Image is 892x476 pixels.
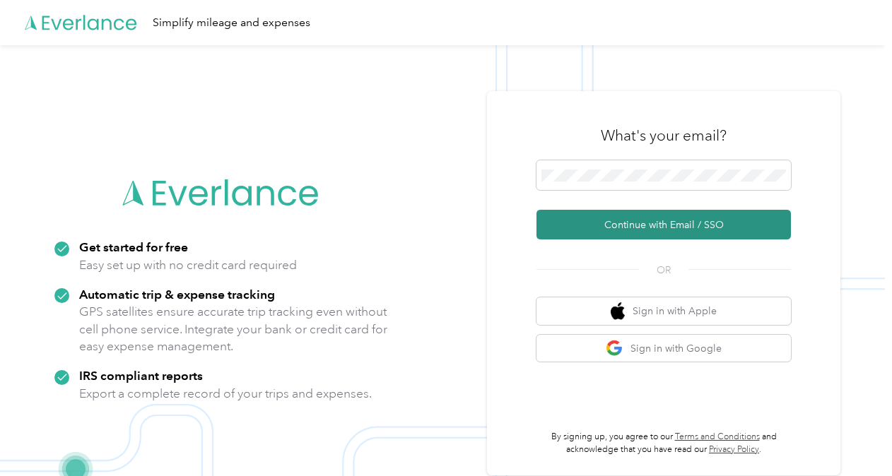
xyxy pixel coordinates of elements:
span: OR [639,263,688,278]
a: Terms and Conditions [675,432,760,442]
strong: Automatic trip & expense tracking [79,287,275,302]
img: google logo [606,340,623,357]
p: By signing up, you agree to our and acknowledge that you have read our . [536,431,791,456]
button: Continue with Email / SSO [536,210,791,239]
p: Easy set up with no credit card required [79,256,297,274]
button: apple logoSign in with Apple [536,297,791,325]
button: google logoSign in with Google [536,335,791,362]
a: Privacy Policy [709,444,759,455]
div: Simplify mileage and expenses [153,14,310,32]
strong: IRS compliant reports [79,368,203,383]
p: Export a complete record of your trips and expenses. [79,385,372,403]
h3: What's your email? [601,126,727,145]
img: apple logo [611,302,625,320]
strong: Get started for free [79,239,188,254]
p: GPS satellites ensure accurate trip tracking even without cell phone service. Integrate your bank... [79,303,388,355]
